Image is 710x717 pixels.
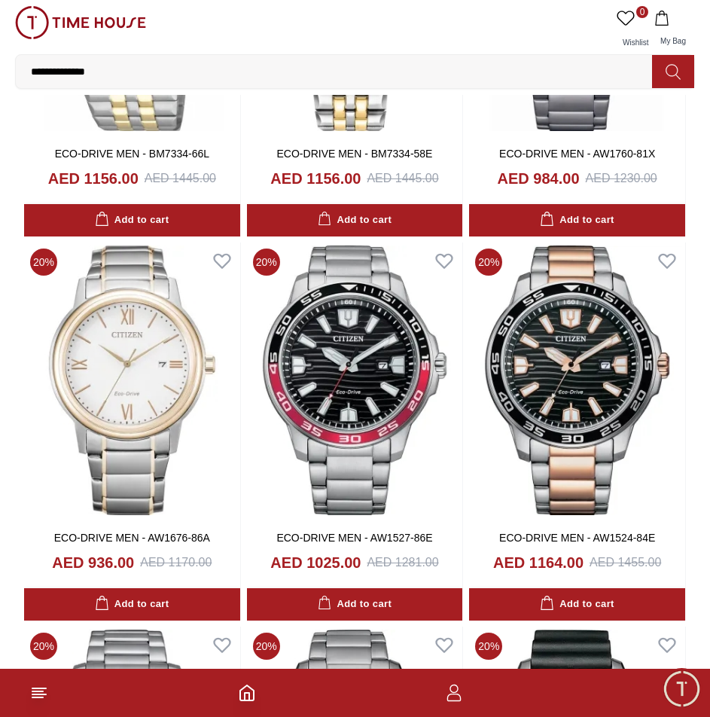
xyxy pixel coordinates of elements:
[475,633,502,660] span: 20 %
[367,554,438,572] div: AED 1281.00
[54,532,210,544] a: ECO-DRIVE MEN - AW1676-86A
[95,212,169,229] div: Add to cart
[614,6,651,54] a: 0Wishlist
[493,552,584,573] h4: AED 1164.00
[52,552,134,573] h4: AED 936.00
[247,243,463,519] img: ECO-DRIVE MEN - AW1527-86E
[145,169,216,188] div: AED 1445.00
[270,168,361,189] h4: AED 1156.00
[318,596,392,613] div: Add to cart
[24,588,240,621] button: Add to cart
[270,552,361,573] h4: AED 1025.00
[24,243,240,519] img: ECO-DRIVE MEN - AW1676-86A
[498,168,580,189] h4: AED 984.00
[24,204,240,236] button: Add to cart
[540,212,614,229] div: Add to cart
[367,169,438,188] div: AED 1445.00
[469,204,685,236] button: Add to cart
[586,169,657,188] div: AED 1230.00
[253,249,280,276] span: 20 %
[277,148,433,160] a: ECO-DRIVE MEN - BM7334-58E
[475,249,502,276] span: 20 %
[499,148,655,160] a: ECO-DRIVE MEN - AW1760-81X
[15,6,146,39] img: ...
[499,532,655,544] a: ECO-DRIVE MEN - AW1524-84E
[636,6,648,18] span: 0
[318,212,392,229] div: Add to cart
[55,148,209,160] a: ECO-DRIVE MEN - BM7334-66L
[247,588,463,621] button: Add to cart
[247,204,463,236] button: Add to cart
[661,668,702,709] div: Chat Widget
[276,532,432,544] a: ECO-DRIVE MEN - AW1527-86E
[30,249,57,276] span: 20 %
[469,588,685,621] button: Add to cart
[140,554,212,572] div: AED 1170.00
[48,168,139,189] h4: AED 1156.00
[540,596,614,613] div: Add to cart
[253,633,280,660] span: 20 %
[238,684,256,702] a: Home
[30,633,57,660] span: 20 %
[617,38,654,47] span: Wishlist
[95,596,169,613] div: Add to cart
[590,554,661,572] div: AED 1455.00
[654,37,692,45] span: My Bag
[469,243,685,519] img: ECO-DRIVE MEN - AW1524-84E
[651,6,695,54] button: My Bag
